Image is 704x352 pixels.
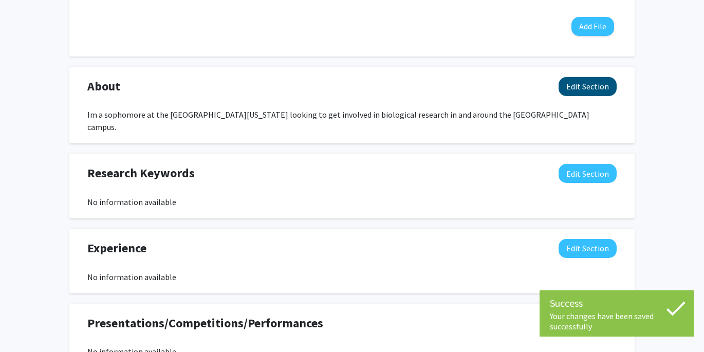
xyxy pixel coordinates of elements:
span: About [87,77,120,96]
div: Success [550,295,683,311]
div: Im a sophomore at the [GEOGRAPHIC_DATA][US_STATE] looking to get involved in biological research ... [87,108,617,133]
div: Your changes have been saved successfully [550,311,683,331]
span: Presentations/Competitions/Performances [87,314,323,332]
div: No information available [87,271,617,283]
span: Experience [87,239,146,257]
iframe: Chat [8,306,44,344]
button: Edit About [559,77,617,96]
button: Add File [571,17,614,36]
button: Edit Experience [559,239,617,258]
button: Edit Research Keywords [559,164,617,183]
div: No information available [87,196,617,208]
span: Research Keywords [87,164,195,182]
